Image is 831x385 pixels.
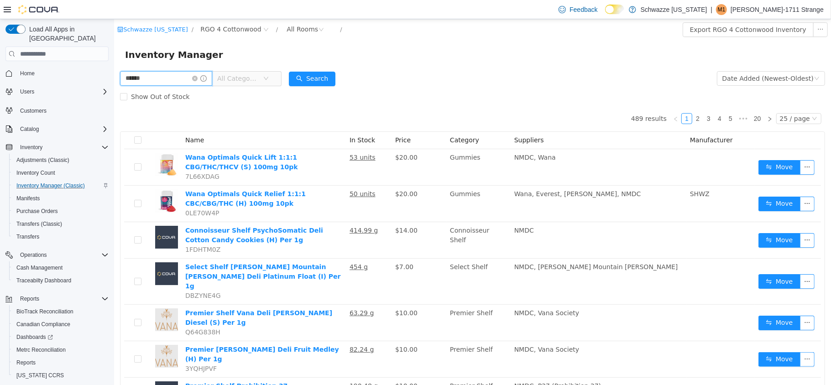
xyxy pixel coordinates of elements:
[71,290,218,307] a: Premier Shelf Vana Deli [PERSON_NAME] Diesel (S) Per 1g
[281,363,303,370] span: $10.00
[235,327,260,334] u: 82.24 g
[686,177,700,192] button: icon: ellipsis
[235,135,261,142] u: 53 units
[686,255,700,270] button: icon: ellipsis
[9,274,112,287] button: Traceabilty Dashboard
[235,208,264,215] u: 414.99 g
[13,344,109,355] span: Metrc Reconciliation
[579,94,589,104] a: 2
[13,357,109,368] span: Reports
[235,171,261,178] u: 50 units
[41,362,64,385] img: Premier Shelf Prohibition 37 Deli Bandz (S) Per 1g placeholder
[13,344,69,355] a: Metrc Reconciliation
[235,363,264,370] u: 190.48 g
[686,333,700,348] button: icon: ellipsis
[400,208,420,215] span: NMDC
[716,4,727,15] div: Mick-1711 Strange
[686,141,700,156] button: icon: ellipsis
[78,57,84,62] i: icon: close-circle
[13,306,109,317] span: BioTrack Reconciliation
[611,94,622,104] a: 5
[20,144,42,151] span: Inventory
[332,166,397,203] td: Gummies
[78,7,79,14] span: /
[16,68,109,79] span: Home
[653,97,659,103] i: icon: right
[16,264,63,271] span: Cash Management
[9,356,112,369] button: Reports
[281,208,303,215] span: $14.00
[71,171,192,188] a: Wana Optimals Quick Relief 1:1:1 CBC/CBG/THC (H) 100mg 10pk
[13,262,109,273] span: Cash Management
[13,206,109,217] span: Purchase Orders
[13,370,68,381] a: [US_STATE] CCRS
[16,68,38,79] a: Home
[9,205,112,218] button: Purchase Orders
[235,117,261,125] span: In Stock
[16,250,109,260] span: Operations
[699,3,714,18] button: icon: ellipsis
[71,154,105,161] span: 7L66XDAG
[16,293,109,304] span: Reports
[235,290,260,297] u: 63.29 g
[41,134,64,156] img: Wana Optimals Quick Lift 1:1:1 CBG/THC/THCV (S) 100mg 10pk hero shot
[731,4,824,15] p: [PERSON_NAME]-1711 Strange
[644,255,686,270] button: icon: swapMove
[16,321,70,328] span: Canadian Compliance
[16,233,39,240] span: Transfers
[13,155,73,166] a: Adjustments (Classic)
[20,88,34,95] span: Users
[16,142,46,153] button: Inventory
[2,249,112,261] button: Operations
[590,94,600,104] a: 3
[622,94,637,105] li: Next 5 Pages
[9,305,112,318] button: BioTrack Reconciliation
[9,218,112,230] button: Transfers (Classic)
[400,244,564,251] span: NMDC, [PERSON_NAME] Mountain [PERSON_NAME]
[13,206,62,217] a: Purchase Orders
[400,290,465,297] span: NMDC, Vana Society
[16,372,64,379] span: [US_STATE] CCRS
[26,25,109,43] span: Load All Apps in [GEOGRAPHIC_DATA]
[2,67,112,80] button: Home
[13,332,57,343] a: Dashboards
[13,275,75,286] a: Traceabilty Dashboard
[13,180,89,191] a: Inventory Manager (Classic)
[71,244,227,271] a: Select Shelf [PERSON_NAME] Mountain [PERSON_NAME] Deli Platinum Float (I) Per 1g
[605,5,624,14] input: Dark Mode
[576,171,596,178] span: SHWZ
[9,318,112,331] button: Canadian Compliance
[20,107,47,114] span: Customers
[71,363,173,380] a: Premier Shelf Prohibition 37 [PERSON_NAME] (S) Per 1g
[16,220,62,228] span: Transfers (Classic)
[13,275,109,286] span: Traceabilty Dashboard
[226,7,228,14] span: /
[16,124,42,135] button: Catalog
[86,56,93,62] i: icon: info-circle
[637,94,650,105] li: 20
[281,117,297,125] span: Price
[611,94,622,105] li: 5
[20,125,39,133] span: Catalog
[281,244,299,251] span: $7.00
[9,192,112,205] button: Manifests
[13,180,109,191] span: Inventory Manager (Classic)
[686,297,700,311] button: icon: ellipsis
[71,117,90,125] span: Name
[235,244,254,251] u: 454 g
[400,135,442,142] span: NMDC, Wana
[555,0,601,19] a: Feedback
[281,171,303,178] span: $20.00
[605,14,606,15] span: Dark Mode
[556,94,567,105] li: Previous Page
[589,94,600,105] li: 3
[2,123,112,135] button: Catalog
[3,7,9,13] i: icon: shop
[16,182,85,189] span: Inventory Manager (Classic)
[641,4,707,15] p: Schwazze [US_STATE]
[41,170,64,193] img: Wana Optimals Quick Relief 1:1:1 CBC/CBG/THC (H) 100mg 10pk hero shot
[9,166,112,179] button: Inventory Count
[576,117,619,125] span: Manufacturer
[400,171,527,178] span: Wana, Everest, [PERSON_NAME], NMDC
[11,28,115,43] span: Inventory Manager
